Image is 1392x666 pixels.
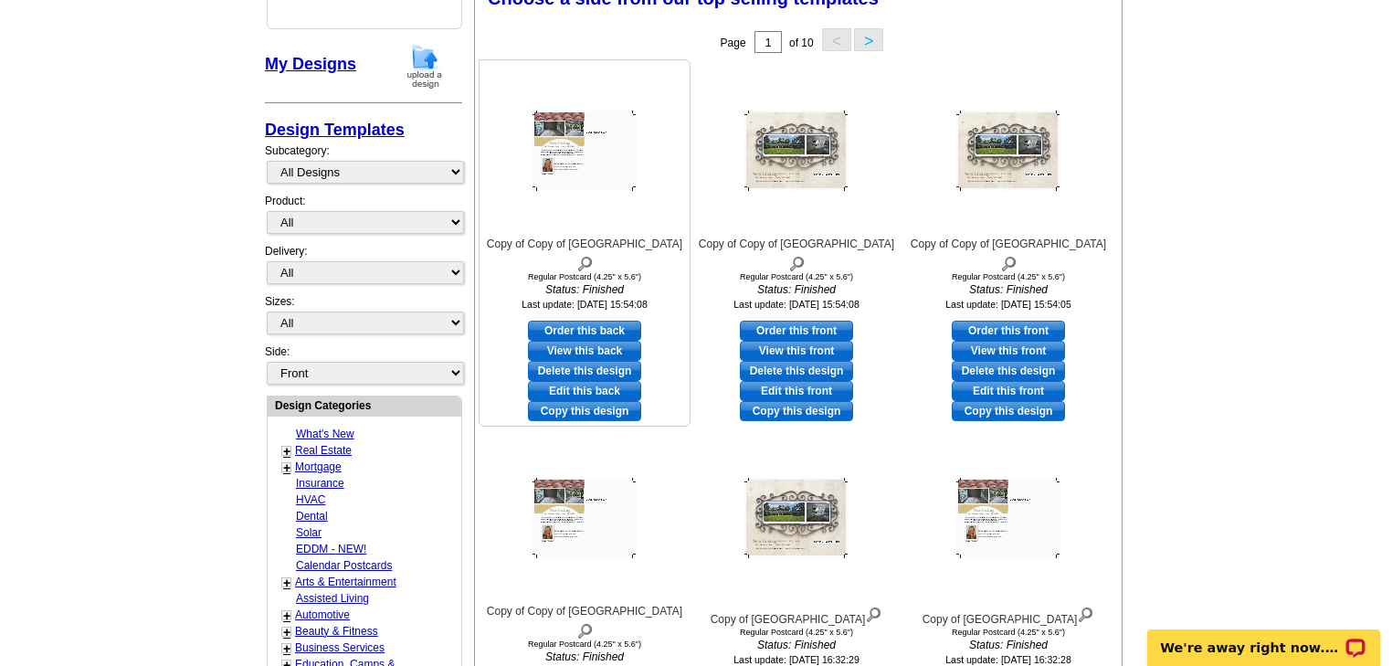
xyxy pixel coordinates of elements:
[576,252,594,272] img: view design details
[952,361,1065,381] a: Delete this design
[952,321,1065,341] a: use this design
[296,428,354,440] a: What's New
[528,321,641,341] a: use this design
[733,654,859,665] small: Last update: [DATE] 16:32:29
[484,640,685,649] div: Regular Postcard (4.25" x 5.6")
[296,526,322,539] a: Solar
[296,510,328,523] a: Dental
[740,361,853,381] a: Delete this design
[484,236,685,272] div: Copy of Copy of [GEOGRAPHIC_DATA]
[296,477,344,490] a: Insurance
[908,603,1109,628] div: Copy of [GEOGRAPHIC_DATA]
[265,243,462,293] div: Delivery:
[265,55,356,73] a: My Designs
[1135,608,1392,666] iframe: LiveChat chat widget
[696,637,897,653] i: Status: Finished
[401,43,448,90] img: upload-design
[295,444,352,457] a: Real Estate
[265,293,462,344] div: Sizes:
[268,396,461,414] div: Design Categories
[744,111,849,191] img: Copy of Copy of Villa Frame
[865,603,882,623] img: view design details
[945,299,1071,310] small: Last update: [DATE] 15:54:05
[295,625,378,638] a: Beauty & Fitness
[265,121,405,139] a: Design Templates
[696,628,897,637] div: Regular Postcard (4.25" x 5.6")
[283,608,290,623] a: +
[908,281,1109,298] i: Status: Finished
[789,37,814,49] span: of 10
[696,603,897,628] div: Copy of [GEOGRAPHIC_DATA]
[788,252,806,272] img: view design details
[265,143,462,193] div: Subcategory:
[908,637,1109,653] i: Status: Finished
[908,628,1109,637] div: Regular Postcard (4.25" x 5.6")
[265,193,462,243] div: Product:
[740,321,853,341] a: use this design
[528,401,641,421] a: Copy this design
[744,478,849,558] img: Copy of Villa Frame
[484,649,685,665] i: Status: Finished
[740,401,853,421] a: Copy this design
[721,37,746,49] span: Page
[1077,603,1094,623] img: view design details
[908,236,1109,272] div: Copy of Copy of [GEOGRAPHIC_DATA]
[952,381,1065,401] a: edit this design
[696,236,897,272] div: Copy of Copy of [GEOGRAPHIC_DATA]
[484,603,685,640] div: Copy of Copy of [GEOGRAPHIC_DATA]
[696,272,897,281] div: Regular Postcard (4.25" x 5.6")
[295,576,396,588] a: Arts & Entertainment
[533,478,637,558] img: Copy of Copy of Villa Frame
[576,619,594,640] img: view design details
[956,111,1060,191] img: Copy of Copy of Villa Frame
[528,361,641,381] a: Delete this design
[522,299,648,310] small: Last update: [DATE] 15:54:08
[528,341,641,361] a: View this back
[265,344,462,386] div: Side:
[283,444,290,459] a: +
[854,28,883,51] button: >
[822,28,851,51] button: <
[908,272,1109,281] div: Regular Postcard (4.25" x 5.6")
[484,272,685,281] div: Regular Postcard (4.25" x 5.6")
[740,341,853,361] a: View this front
[283,641,290,656] a: +
[295,460,342,473] a: Mortgage
[733,299,859,310] small: Last update: [DATE] 15:54:08
[533,111,637,191] img: Copy of Copy of Villa Frame
[295,641,385,654] a: Business Services
[696,281,897,298] i: Status: Finished
[740,381,853,401] a: edit this design
[956,478,1060,558] img: Copy of Villa Frame
[1000,252,1018,272] img: view design details
[296,592,369,605] a: Assisted Living
[296,559,392,572] a: Calendar Postcards
[952,341,1065,361] a: View this front
[296,543,366,555] a: EDDM - NEW!
[283,625,290,640] a: +
[528,381,641,401] a: edit this design
[283,576,290,590] a: +
[295,608,350,621] a: Automotive
[945,654,1071,665] small: Last update: [DATE] 16:32:28
[484,281,685,298] i: Status: Finished
[283,460,290,475] a: +
[952,401,1065,421] a: Copy this design
[296,493,325,506] a: HVAC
